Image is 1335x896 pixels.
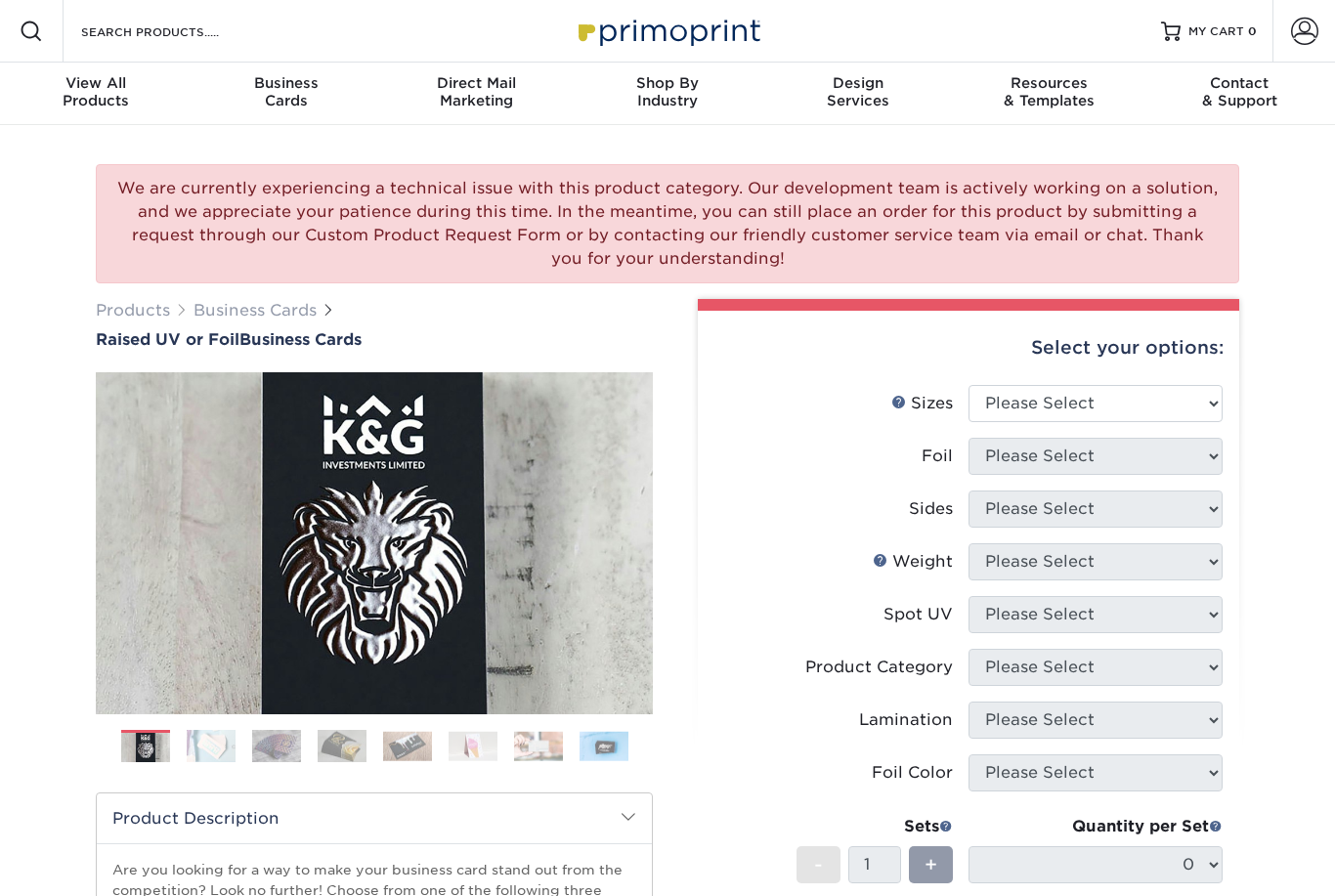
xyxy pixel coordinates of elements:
img: Business Cards 03 [252,729,301,763]
span: Raised UV or Foil [96,330,239,349]
a: Direct MailMarketing [381,63,572,125]
a: Business Cards [194,301,317,320]
div: & Support [1144,74,1335,109]
div: Lamination [859,708,953,732]
div: Sets [797,815,953,838]
img: Business Cards 08 [580,731,628,761]
span: - [814,850,823,879]
div: Quantity per Set [969,815,1223,838]
div: Marketing [381,74,572,109]
div: Foil [922,445,953,468]
div: Sides [909,497,953,521]
div: Select your options: [713,311,1224,385]
div: Foil Color [872,761,953,785]
div: Product Category [805,656,953,679]
span: Resources [954,74,1144,92]
div: We are currently experiencing a technical issue with this product category. Our development team ... [96,164,1239,283]
span: Design [763,74,954,92]
a: Shop ByIndustry [572,63,762,125]
img: Business Cards 04 [318,729,366,763]
img: Business Cards 05 [383,731,432,761]
span: MY CART [1188,23,1244,40]
div: & Templates [954,74,1144,109]
h1: Business Cards [96,330,653,349]
img: Business Cards 06 [449,731,497,761]
div: Services [763,74,954,109]
div: Cards [191,74,381,109]
a: Contact& Support [1144,63,1335,125]
span: + [925,850,937,879]
a: BusinessCards [191,63,381,125]
img: Business Cards 02 [187,729,236,763]
span: 0 [1248,24,1257,38]
div: Industry [572,74,762,109]
h2: Product Description [97,793,652,843]
a: Resources& Templates [954,63,1144,125]
span: Business [191,74,381,92]
img: Raised UV or Foil 01 [96,265,653,822]
span: Contact [1144,74,1335,92]
span: Direct Mail [381,74,572,92]
img: Business Cards 07 [514,731,563,761]
img: Business Cards 01 [121,723,170,772]
a: DesignServices [763,63,954,125]
div: Weight [873,550,953,574]
a: Products [96,301,170,320]
div: Spot UV [883,603,953,626]
input: SEARCH PRODUCTS..... [79,20,270,43]
span: Shop By [572,74,762,92]
div: Sizes [891,392,953,415]
img: Primoprint [570,10,765,52]
a: Raised UV or FoilBusiness Cards [96,330,653,349]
